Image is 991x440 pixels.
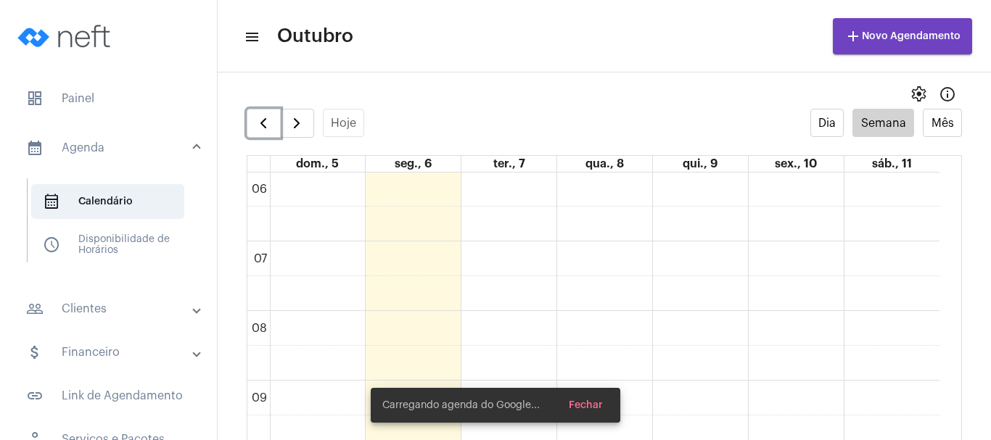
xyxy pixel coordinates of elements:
[293,156,342,172] a: 5 de outubro de 2025
[26,300,194,317] mat-panel-title: Clientes
[26,387,44,404] mat-icon: sidenav icon
[9,335,217,370] mat-expansion-panel-header: sidenav iconFinanceiro
[939,86,956,103] mat-icon: Info
[323,109,365,137] button: Hoje
[249,322,270,335] div: 08
[490,156,528,172] a: 7 de outubro de 2025
[869,156,915,172] a: 11 de outubro de 2025
[280,109,314,138] button: Próximo Semana
[26,139,194,157] mat-panel-title: Agenda
[910,86,927,103] span: settings
[9,291,217,326] mat-expansion-panel-header: sidenav iconClientes
[43,193,60,210] span: sidenav icon
[844,28,862,45] mat-icon: add
[833,18,972,54] button: Novo Agendamento
[9,171,217,283] div: sidenav iconAgenda
[382,398,540,412] span: Carregando agenda do Google...
[249,391,270,404] div: 09
[772,156,820,172] a: 10 de outubro de 2025
[247,109,281,138] button: Semana Anterior
[251,252,270,265] div: 07
[923,109,962,137] button: Mês
[392,156,435,172] a: 6 de outubro de 2025
[26,344,44,361] mat-icon: sidenav icon
[569,400,603,410] span: Fechar
[26,300,44,317] mat-icon: sidenav icon
[31,228,184,262] span: Disponibilidade de Horários
[557,392,614,418] button: Fechar
[810,109,844,137] button: Dia
[933,80,962,109] button: Info
[9,125,217,171] mat-expansion-panel-header: sidenav iconAgenda
[277,25,353,48] span: Outubro
[680,156,720,172] a: 9 de outubro de 2025
[583,156,627,172] a: 8 de outubro de 2025
[244,28,258,46] mat-icon: sidenav icon
[43,236,60,254] span: sidenav icon
[12,7,120,65] img: logo-neft-novo-2.png
[844,31,961,41] span: Novo Agendamento
[249,183,270,196] div: 06
[15,378,202,413] span: Link de Agendamento
[15,81,202,116] span: Painel
[852,109,914,137] button: Semana
[904,80,933,109] button: settings
[26,139,44,157] mat-icon: sidenav icon
[31,184,184,219] span: Calendário
[26,90,44,107] span: sidenav icon
[26,344,194,361] mat-panel-title: Financeiro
